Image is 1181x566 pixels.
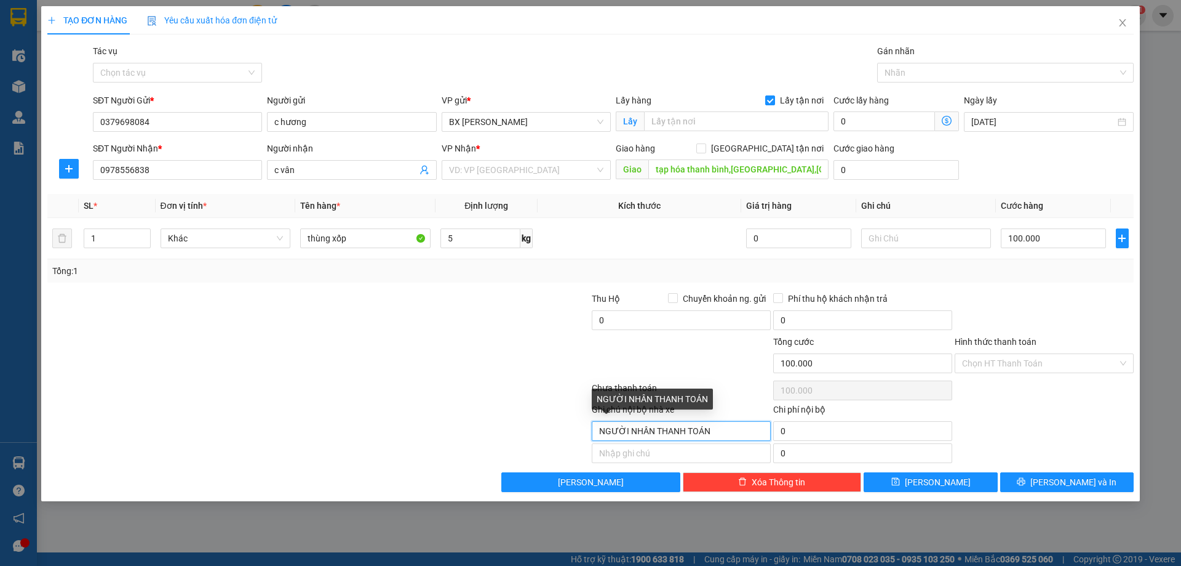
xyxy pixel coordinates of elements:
[861,228,992,248] input: Ghi Chú
[616,95,651,105] span: Lấy hàng
[47,15,127,25] span: TẠO ĐƠN HÀNG
[678,292,771,305] span: Chuyển khoản ng. gửi
[1000,472,1134,492] button: printer[PERSON_NAME] và In
[971,115,1115,129] input: Ngày lấy
[648,160,829,179] input: Dọc đường
[52,264,456,278] div: Tổng: 1
[644,111,829,131] input: Lấy tận nơi
[833,144,894,153] label: Cước giao hàng
[592,443,771,463] input: Nhập ghi chú
[442,94,611,107] div: VP gửi
[267,142,436,155] div: Người nhận
[147,16,157,26] img: icon
[905,475,971,489] span: [PERSON_NAME]
[738,477,747,487] span: delete
[618,201,661,211] span: Kích thước
[773,403,952,421] div: Chi phí nội bộ
[84,201,93,211] span: SL
[706,142,829,155] span: [GEOGRAPHIC_DATA] tận nơi
[616,111,644,131] span: Lấy
[60,164,78,174] span: plus
[501,472,680,492] button: [PERSON_NAME]
[449,113,603,131] span: BX Gia Lâm
[856,194,996,218] th: Ghi chú
[161,201,207,211] span: Đơn vị tính
[592,294,620,304] span: Thu Hộ
[877,46,915,56] label: Gán nhãn
[891,477,900,487] span: save
[464,201,508,211] span: Định lượng
[420,165,429,175] span: user-add
[1001,201,1043,211] span: Cước hàng
[52,228,72,248] button: delete
[752,475,805,489] span: Xóa Thông tin
[300,201,340,211] span: Tên hàng
[592,389,713,410] div: NGƯỜI NHÂN THANH TOÁN
[47,16,56,25] span: plus
[1116,228,1129,248] button: plus
[942,116,952,126] span: dollar-circle
[1030,475,1116,489] span: [PERSON_NAME] và In
[1116,233,1128,243] span: plus
[746,201,792,211] span: Giá trị hàng
[558,475,624,489] span: [PERSON_NAME]
[683,472,862,492] button: deleteXóa Thông tin
[775,94,829,107] span: Lấy tận nơi
[833,111,935,131] input: Cước lấy hàng
[773,337,814,347] span: Tổng cước
[1017,477,1025,487] span: printer
[1105,6,1140,41] button: Close
[93,46,117,56] label: Tác vụ
[864,472,997,492] button: save[PERSON_NAME]
[616,160,648,179] span: Giao
[746,228,851,248] input: 0
[590,381,772,403] div: Chưa thanh toán
[616,144,655,153] span: Giao hàng
[783,292,893,305] span: Phí thu hộ khách nhận trả
[833,160,959,180] input: Cước giao hàng
[1118,18,1127,28] span: close
[964,95,997,105] label: Ngày lấy
[93,142,262,155] div: SĐT Người Nhận
[592,421,771,441] input: Nhập ghi chú
[147,15,277,25] span: Yêu cầu xuất hóa đơn điện tử
[442,144,476,153] span: VP Nhận
[59,159,79,179] button: plus
[520,228,533,248] span: kg
[168,229,284,248] span: Khác
[955,337,1036,347] label: Hình thức thanh toán
[93,94,262,107] div: SĐT Người Gửi
[833,95,889,105] label: Cước lấy hàng
[267,94,436,107] div: Người gửi
[300,228,431,248] input: VD: Bàn, Ghế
